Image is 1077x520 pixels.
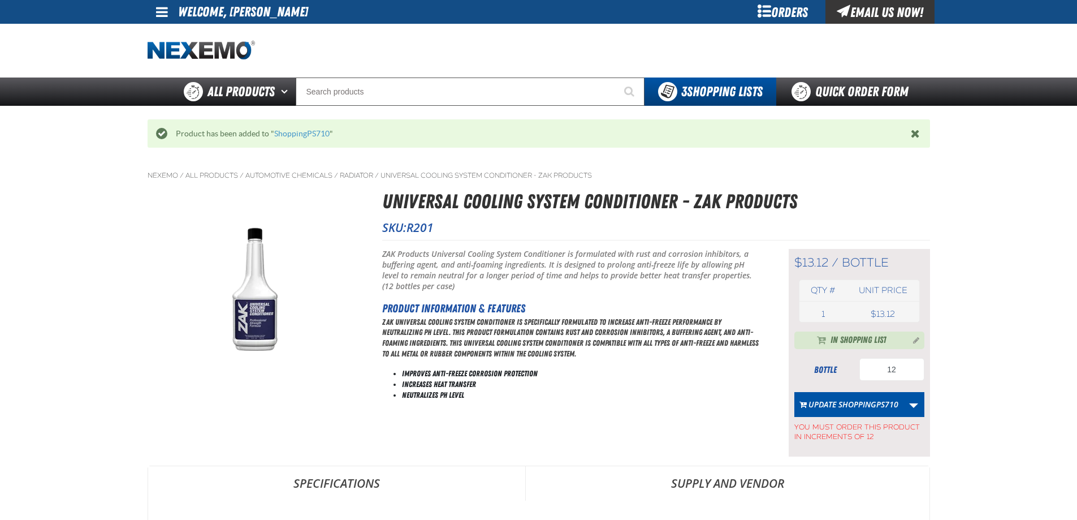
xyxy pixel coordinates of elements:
[148,210,362,375] img: Universal Cooling System Conditioner - ZAK Products
[616,78,645,106] button: Start Searching
[794,255,828,270] span: $13.12
[859,358,924,381] input: Product Quantity
[904,333,922,346] button: Manage current product in the Shopping List
[245,171,332,180] a: Automotive Chemicals
[799,280,847,301] th: Qty #
[167,128,911,139] div: Product has been added to " "
[277,78,296,106] button: Open All Products pages
[180,171,184,180] span: /
[681,84,687,100] strong: 3
[148,41,255,61] img: Nexemo logo
[382,300,760,317] h2: Product Information & Features
[832,255,838,270] span: /
[776,78,929,106] a: Quick Order Form
[334,171,338,180] span: /
[240,171,244,180] span: /
[382,317,760,360] p: ZAK Universal Cooling System Conditioner is specifically formulated to increase anti-freeze perfo...
[148,171,930,180] nav: Breadcrumbs
[380,171,592,180] a: Universal Cooling System Conditioner - ZAK Products
[375,171,379,180] span: /
[340,171,373,180] a: Radiator
[148,466,525,500] a: Specifications
[903,392,924,417] a: More Actions
[681,84,763,100] span: Shopping Lists
[526,466,929,500] a: Supply and Vendor
[185,171,238,180] a: All Products
[406,220,434,235] span: R201
[207,81,275,102] span: All Products
[847,306,919,322] td: $13.12
[148,41,255,61] a: Home
[794,364,857,376] div: bottle
[794,392,903,417] button: Update ShoppingPS710
[148,171,178,180] a: Nexemo
[645,78,776,106] button: You have 3 Shopping Lists. Open to view details
[402,368,760,379] li: Improves Anti-Freeze Corrosion Protection
[274,129,330,138] a: ShoppingPS710
[847,280,919,301] th: Unit price
[296,78,645,106] input: Search
[794,417,924,442] span: You must order this product in increments of 12
[402,379,760,390] li: Increases Heat Transfer
[382,220,930,235] p: SKU:
[831,334,886,347] span: In Shopping List
[821,309,825,319] span: 1
[402,390,760,401] li: Neutralizes pH Level
[842,255,889,270] span: bottle
[382,187,930,217] h1: Universal Cooling System Conditioner - ZAK Products
[908,125,924,142] button: Close the Notification
[382,249,760,292] p: ZAK Products Universal Cooling System Conditioner is formulated with rust and corrosion inhibitor...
